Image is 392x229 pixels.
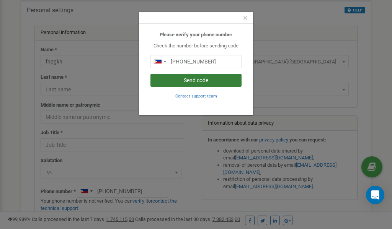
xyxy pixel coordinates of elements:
[160,32,232,37] b: Please verify your phone number
[175,93,217,99] a: Contact support team
[243,14,247,22] button: Close
[150,55,242,68] input: 0905 123 4567
[151,55,168,68] div: Telephone country code
[150,74,242,87] button: Send code
[150,42,242,50] p: Check the number before sending code
[175,94,217,99] small: Contact support team
[243,13,247,23] span: ×
[366,186,384,204] div: Open Intercom Messenger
